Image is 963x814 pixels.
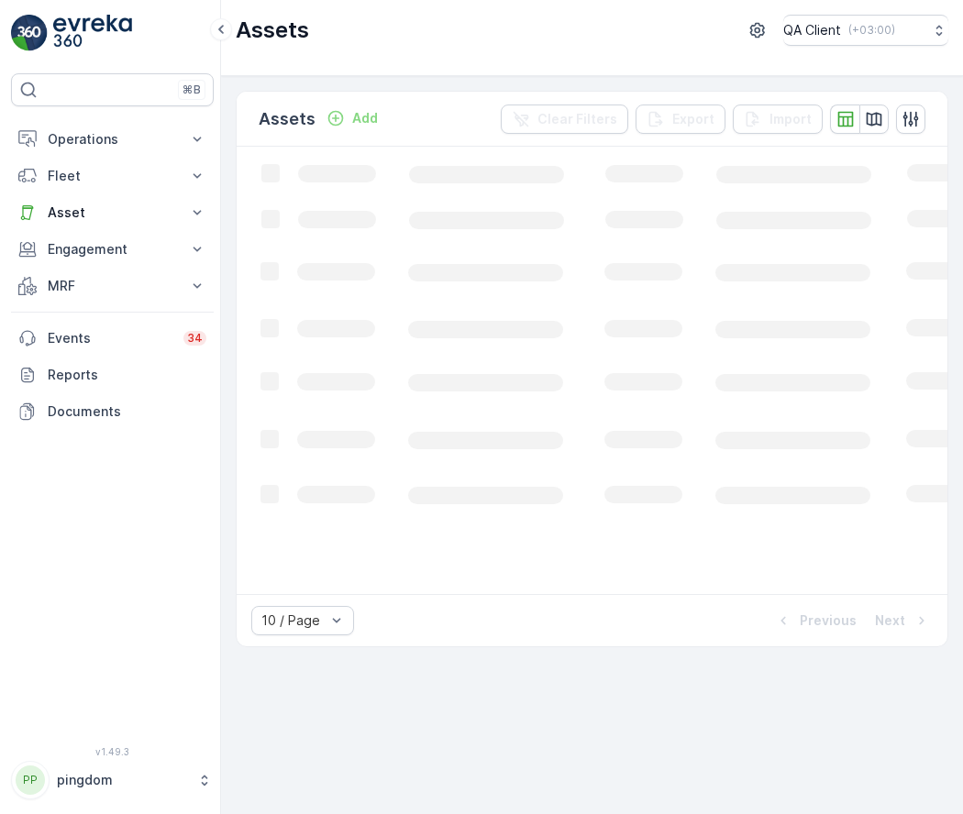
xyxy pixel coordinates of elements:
[11,746,214,757] span: v 1.49.3
[733,104,823,134] button: Import
[57,771,188,789] p: pingdom
[537,110,617,128] p: Clear Filters
[352,109,378,127] p: Add
[319,107,385,129] button: Add
[187,331,203,346] p: 34
[48,402,206,421] p: Documents
[769,110,812,128] p: Import
[800,611,857,630] p: Previous
[11,761,214,799] button: PPpingdom
[772,610,858,632] button: Previous
[11,320,214,357] a: Events34
[501,104,628,134] button: Clear Filters
[11,393,214,430] a: Documents
[48,329,172,347] p: Events
[11,15,48,51] img: logo
[48,130,177,148] p: Operations
[53,15,132,51] img: logo_light-DOdMpM7g.png
[11,121,214,158] button: Operations
[783,21,841,39] p: QA Client
[48,366,206,384] p: Reports
[48,240,177,258] p: Engagement
[48,167,177,185] p: Fleet
[11,268,214,304] button: MRF
[873,610,933,632] button: Next
[11,357,214,393] a: Reports
[636,104,725,134] button: Export
[875,611,905,630] p: Next
[11,231,214,268] button: Engagement
[16,765,45,795] div: PP
[11,158,214,194] button: Fleet
[848,23,895,38] p: ( +03:00 )
[183,82,201,97] p: ⌘B
[11,194,214,231] button: Asset
[236,16,309,45] p: Assets
[259,106,315,132] p: Assets
[48,277,177,295] p: MRF
[783,15,948,46] button: QA Client(+03:00)
[672,110,714,128] p: Export
[48,203,177,222] p: Asset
